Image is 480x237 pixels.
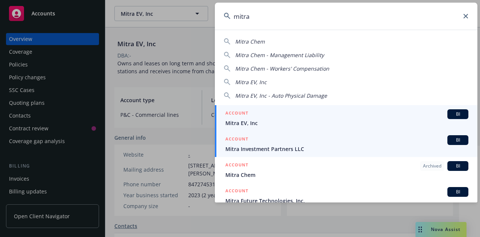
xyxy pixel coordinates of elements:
span: BI [450,111,465,118]
span: Mitra EV, Inc [235,78,267,86]
span: BI [450,137,465,143]
a: ACCOUNTBIMitra Future Technologies, Inc. [215,183,477,217]
span: Mitra Chem [235,38,265,45]
span: Archived [423,163,441,169]
a: ACCOUNTBIMitra Investment Partners LLC [215,131,477,157]
h5: ACCOUNT [225,135,248,144]
span: Mitra EV, Inc [225,119,468,127]
h5: ACCOUNT [225,109,248,118]
a: ACCOUNTBIMitra EV, Inc [215,105,477,131]
span: BI [450,163,465,169]
span: BI [450,189,465,195]
span: Mitra Investment Partners LLC [225,145,468,153]
input: Search... [215,3,477,30]
span: Mitra Chem - Management Liability [235,51,324,59]
span: Mitra Chem [225,171,468,179]
span: Mitra EV, Inc - Auto Physical Damage [235,92,327,99]
a: ACCOUNTArchivedBIMitra Chem [215,157,477,183]
span: Mitra Chem - Workers' Compensation [235,65,329,72]
h5: ACCOUNT [225,161,248,170]
span: Mitra Future Technologies, Inc. [225,197,468,205]
h5: ACCOUNT [225,187,248,196]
